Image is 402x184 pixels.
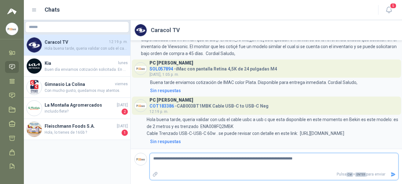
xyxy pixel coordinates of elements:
[388,169,398,180] button: Enviar
[355,172,366,177] span: ENTER
[390,3,397,9] span: 5
[45,67,128,73] span: Buen día enviamos cotización solicitada. En caso de requerir inyector [PERSON_NAME] favor hacérno...
[24,56,130,77] a: Company LogoKialunesBuen día enviamos cotización solicitada. En caso de requerir inyector [PERSON...
[149,72,179,77] span: [DATE], 1:05 p. m.
[149,102,269,108] h4: - CAB003BT1MBK Cable USB-C to USB-C Neg
[27,37,42,53] img: Company Logo
[150,87,181,94] div: Sin respuestas
[160,169,388,180] p: Pulsa + para enviar
[149,138,399,145] a: Sin respuestas
[45,123,116,130] h4: Fleischmann Foods S.A.
[45,81,114,88] h4: Gimnasio La Colina
[117,123,128,129] span: [DATE]
[149,87,399,94] a: Sin respuestas
[45,130,120,136] span: Hola, lo tienes de 16Gb ?
[24,77,130,98] a: Company LogoGimnasio La ColinaviernesCon mucho gusto, quedamos muy atentos.
[24,35,130,56] a: Company LogoCaracol TV12:19 p. m.Hola buena tarde, queria validar con uds el cable usbc a usb c q...
[346,172,353,177] span: Ctrl
[115,81,128,87] span: viernes
[147,116,398,137] p: Hola buena tarde, queria validar con uds el cable usbc a usb c que esta disponible en este moment...
[27,122,42,137] img: Company Logo
[45,5,60,14] h1: Chats
[7,8,17,15] img: Logo peakr
[45,46,128,52] span: Hola buena tarde, queria validar con uds el cable usbc a usb c que esta disponible en este moment...
[135,63,147,75] img: Company Logo
[118,60,128,66] span: lunes
[109,39,128,45] span: 12:19 p. m.
[45,60,117,67] h4: Kia
[27,59,42,74] img: Company Logo
[122,130,128,136] span: 1
[45,102,116,109] h4: La Montaña Agromercados
[149,66,173,71] span: SOL057894
[27,80,42,95] img: Company Logo
[24,119,130,140] a: Company LogoFleischmann Foods S.A.[DATE]Hola, lo tienes de 16Gb ?1
[149,61,193,65] h3: PC [PERSON_NAME]
[45,109,120,115] span: incluido flete?
[45,39,108,46] h4: Caracol TV
[149,65,277,71] h4: - iMac con pantalla Retina 4,5K de 24 pulgadas M4
[135,100,147,112] img: Company Logo
[149,109,168,114] span: 12:19 p. m.
[27,101,42,116] img: Company Logo
[150,79,357,86] p: Buena tarde enviamos cotización de IMAC color Plata. Disponible para entrega inmediata. Cordial S...
[149,103,174,109] span: COT183386
[45,88,128,94] span: Con mucho gusto, quedamos muy atentos.
[150,138,181,145] div: Sin respuestas
[122,109,128,115] span: 2
[149,98,193,102] h3: PC [PERSON_NAME]
[151,26,180,35] h2: Caracol TV
[6,23,18,35] img: Company Logo
[141,29,399,57] p: Buen día si mis disculpas por no cotizar exactamente el mismo modelo de monitor que solicitaron, ...
[383,4,395,16] button: 5
[135,24,147,36] img: Company Logo
[150,169,160,180] label: Adjuntar archivos
[135,153,147,165] img: Company Logo
[117,102,128,108] span: [DATE]
[24,98,130,119] a: Company LogoLa Montaña Agromercados[DATE]incluido flete?2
